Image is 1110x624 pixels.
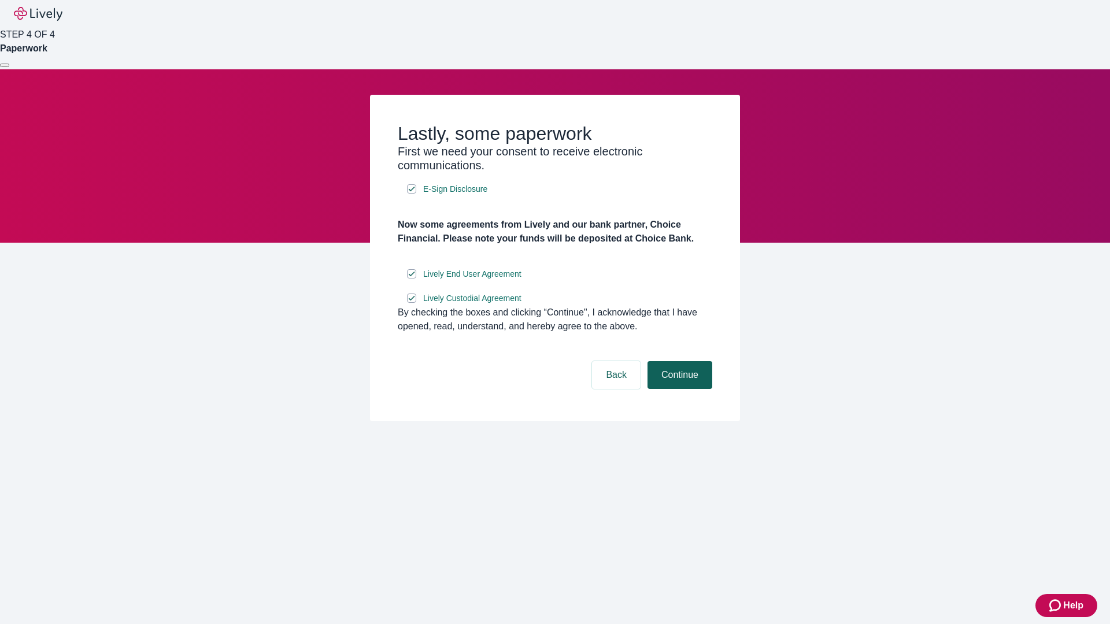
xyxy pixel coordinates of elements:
span: Help [1063,599,1083,612]
h2: Lastly, some paperwork [398,122,712,144]
a: e-sign disclosure document [421,182,490,196]
svg: Zendesk support icon [1049,599,1063,612]
h4: Now some agreements from Lively and our bank partner, Choice Financial. Please note your funds wi... [398,218,712,246]
button: Continue [647,361,712,389]
h3: First we need your consent to receive electronic communications. [398,144,712,172]
a: e-sign disclosure document [421,267,524,281]
span: E-Sign Disclosure [423,183,487,195]
img: Lively [14,7,62,21]
div: By checking the boxes and clicking “Continue", I acknowledge that I have opened, read, understand... [398,306,712,333]
button: Zendesk support iconHelp [1035,594,1097,617]
span: Lively End User Agreement [423,268,521,280]
a: e-sign disclosure document [421,291,524,306]
span: Lively Custodial Agreement [423,292,521,304]
button: Back [592,361,641,389]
